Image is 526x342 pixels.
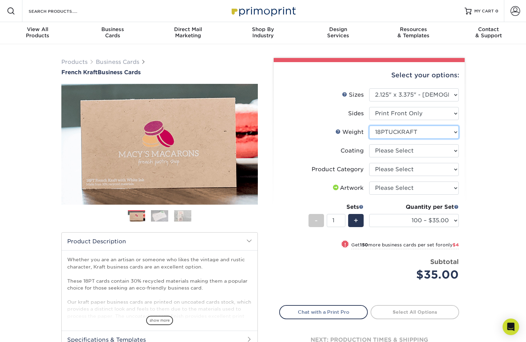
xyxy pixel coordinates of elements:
strong: 150 [360,242,368,247]
span: show more [146,316,173,325]
span: Resources [376,26,451,32]
a: Shop ByIndustry [225,22,301,44]
div: Select your options: [279,62,459,88]
a: DesignServices [301,22,376,44]
span: Direct Mail [150,26,225,32]
span: ! [344,241,346,248]
img: Business Cards 03 [174,210,191,222]
span: Contact [451,26,526,32]
span: only [443,242,459,247]
a: BusinessCards [75,22,150,44]
span: Shop By [225,26,301,32]
a: Resources& Templates [376,22,451,44]
div: Open Intercom Messenger [503,319,519,335]
a: Products [61,59,88,65]
span: MY CART [474,8,494,14]
a: Business Cards [96,59,139,65]
div: Product Category [312,165,364,174]
div: Weight [335,128,364,136]
a: Contact& Support [451,22,526,44]
a: French KraftBusiness Cards [61,69,258,76]
iframe: Google Customer Reviews [2,321,59,340]
div: & Support [451,26,526,39]
div: Sizes [342,91,364,99]
img: Primoprint [229,3,297,18]
span: $4 [453,242,459,247]
span: - [315,215,318,226]
div: Sides [348,109,364,118]
img: Business Cards 02 [151,210,168,222]
div: Quantity per Set [369,203,459,211]
a: Chat with a Print Pro [279,305,368,319]
a: Select All Options [371,305,459,319]
div: Sets [308,203,364,211]
img: French Kraft 01 [61,46,258,242]
div: Services [301,26,376,39]
div: Cards [75,26,150,39]
div: $35.00 [374,266,459,283]
a: Direct MailMarketing [150,22,225,44]
div: Marketing [150,26,225,39]
div: Artwork [332,184,364,192]
span: Business [75,26,150,32]
h1: Business Cards [61,69,258,76]
span: 0 [495,9,498,13]
img: Business Cards 01 [128,208,145,225]
h2: Product Description [62,233,257,250]
small: Get more business cards per set for [351,242,459,249]
div: Industry [225,26,301,39]
input: SEARCH PRODUCTS..... [28,7,95,15]
strong: Subtotal [430,258,459,265]
div: & Templates [376,26,451,39]
span: French Kraft [61,69,98,76]
span: Design [301,26,376,32]
div: Coating [341,147,364,155]
span: + [354,215,358,226]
